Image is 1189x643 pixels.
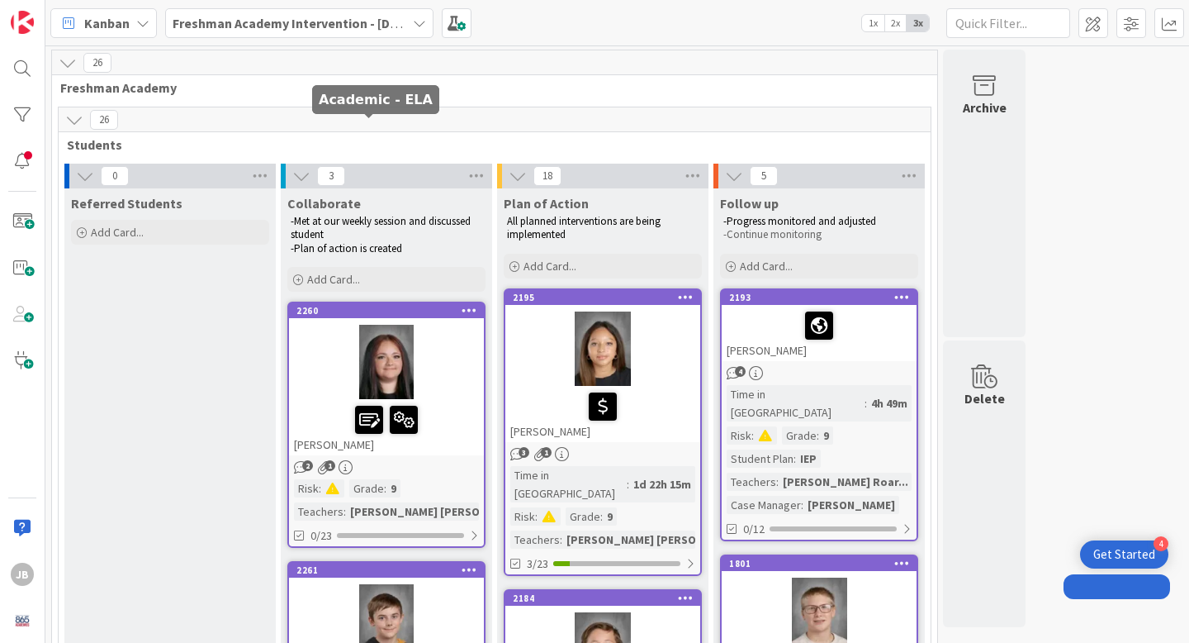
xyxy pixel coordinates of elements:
div: Risk [727,426,751,445]
span: 0 [101,166,129,186]
span: 5 [750,166,778,186]
span: 1 [541,447,552,458]
div: JB [11,563,34,586]
div: 2261 [296,564,484,576]
span: Plan of Action [504,195,589,212]
div: [PERSON_NAME] [505,386,700,442]
div: Grade [566,507,600,526]
span: 3 [519,447,529,458]
span: -Met at our weekly session and discussed student [291,214,473,241]
div: 2184 [513,593,700,604]
span: : [384,479,386,498]
div: Case Manager [727,496,801,514]
span: Freshman Academy [60,79,917,96]
div: 2260[PERSON_NAME] [289,303,484,455]
div: Open Get Started checklist, remaining modules: 4 [1080,541,1168,569]
span: All planned interventions are being implemented [507,214,663,241]
span: : [535,507,538,526]
div: Risk [510,507,535,526]
div: 2195 [505,290,700,305]
div: 1801 [722,556,917,571]
div: Archive [963,98,1007,117]
span: Collaborate [287,195,361,212]
span: Kanban [84,13,130,33]
div: Risk [294,479,319,498]
div: Grade [349,479,384,498]
span: : [319,479,321,498]
div: IEP [796,450,821,468]
div: 2261 [289,563,484,578]
span: : [560,531,562,549]
div: 2195[PERSON_NAME] [505,290,700,442]
div: 1801 [729,558,917,569]
span: Students [67,136,910,153]
span: : [817,426,819,445]
span: 18 [533,166,561,186]
span: 3/23 [527,555,548,573]
span: 3 [317,166,345,186]
span: 1x [862,15,884,31]
div: 2260 [289,303,484,318]
div: 2193 [722,290,917,305]
div: Time in [GEOGRAPHIC_DATA] [510,466,627,502]
span: 4 [735,366,746,377]
div: Student Plan [727,450,793,468]
div: 9 [819,426,833,445]
div: [PERSON_NAME] [PERSON_NAME]... [346,502,542,521]
span: : [793,450,796,468]
span: Follow up [720,195,779,212]
img: Visit kanbanzone.com [11,11,34,34]
span: : [343,502,346,521]
span: 0/12 [743,521,765,538]
span: 0/23 [310,527,332,545]
span: Add Card... [307,272,360,287]
div: [PERSON_NAME] [722,305,917,361]
span: 1 [324,460,335,471]
div: 1d 22h 15m [629,475,695,493]
div: 4h 49m [867,394,912,412]
div: Teachers [510,531,560,549]
span: -Progress monitored and adjusted [723,214,876,228]
div: [PERSON_NAME] [PERSON_NAME] Roar... [562,531,786,549]
span: : [627,475,629,493]
span: : [751,426,754,445]
span: : [801,496,803,514]
span: : [865,394,867,412]
div: Get Started [1093,546,1155,563]
div: 2184 [505,591,700,606]
span: Referred Students [71,195,182,212]
span: Add Card... [91,225,144,240]
div: 9 [603,507,617,526]
span: 2 [302,460,313,471]
span: -Plan of action is created [291,241,402,255]
input: Quick Filter... [946,8,1070,38]
img: avatar [11,609,34,632]
div: 4 [1153,536,1168,551]
span: Add Card... [523,259,576,274]
div: Grade [782,426,817,445]
span: Add Card... [740,259,793,274]
div: Teachers [294,502,343,521]
h5: Academic - ELA [319,92,433,107]
span: 26 [83,53,111,73]
div: Time in [GEOGRAPHIC_DATA] [727,385,865,422]
b: Freshman Academy Intervention - [DATE]-[DATE] [173,15,460,31]
span: 2x [884,15,907,31]
div: 9 [386,479,400,498]
div: [PERSON_NAME] [289,399,484,455]
span: 26 [90,110,118,130]
div: 2193 [729,292,917,303]
div: Teachers [727,473,776,491]
div: [PERSON_NAME] Roar... [779,473,912,491]
div: 2260 [296,305,484,317]
div: 2195 [513,292,700,303]
span: 3x [907,15,929,31]
div: [PERSON_NAME] [803,496,899,514]
div: 2193[PERSON_NAME] [722,290,917,361]
span: : [600,507,603,526]
div: Delete [964,388,1005,408]
p: -Continue monitoring [723,228,915,241]
span: : [776,473,779,491]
